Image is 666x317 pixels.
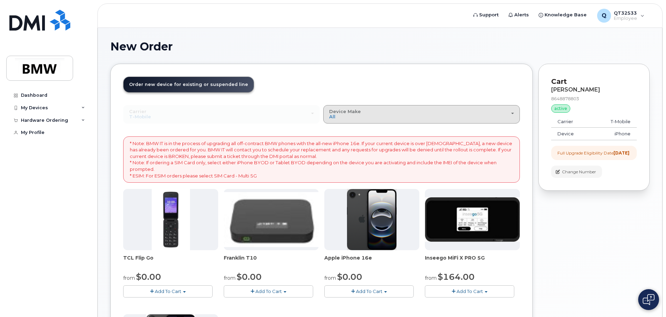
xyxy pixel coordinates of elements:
[329,114,335,119] span: All
[356,288,382,294] span: Add To Cart
[425,275,437,281] small: from
[457,288,483,294] span: Add To Cart
[425,285,514,298] button: Add To Cart
[136,272,161,282] span: $0.00
[592,128,637,140] td: iPhone
[224,192,319,247] img: t10.jpg
[255,288,282,294] span: Add To Cart
[329,109,361,114] span: Device Make
[551,96,637,102] div: 8648878803
[438,272,475,282] span: $164.00
[551,116,592,128] td: Carrier
[155,288,181,294] span: Add To Cart
[425,254,520,268] div: Inseego MiFi X PRO 5G
[123,285,213,298] button: Add To Cart
[557,150,629,156] div: Full Upgrade Eligibility Date
[425,197,520,242] img: cut_small_inseego_5G.jpg
[551,166,602,178] button: Change Number
[130,140,513,179] p: * Note: BMW IT is in the process of upgrading all off-contract BMW phones with the all-new iPhone...
[592,116,637,128] td: T-Mobile
[551,104,570,113] div: active
[224,275,236,281] small: from
[237,272,262,282] span: $0.00
[110,40,650,53] h1: New Order
[129,82,248,87] span: Order new device for existing or suspended line
[224,254,319,268] div: Franklin T10
[323,105,520,123] button: Device Make All
[224,285,313,298] button: Add To Cart
[324,275,336,281] small: from
[562,169,596,175] span: Change Number
[152,189,190,250] img: TCL_FLIP_MODE.jpg
[643,294,655,305] img: Open chat
[123,275,135,281] small: from
[324,254,419,268] div: Apple iPhone 16e
[551,128,592,140] td: Device
[613,150,629,156] strong: [DATE]
[551,87,637,93] div: [PERSON_NAME]
[347,189,397,250] img: iphone16e.png
[551,77,637,87] p: Cart
[337,272,362,282] span: $0.00
[123,254,218,268] div: TCL Flip Go
[324,285,414,298] button: Add To Cart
